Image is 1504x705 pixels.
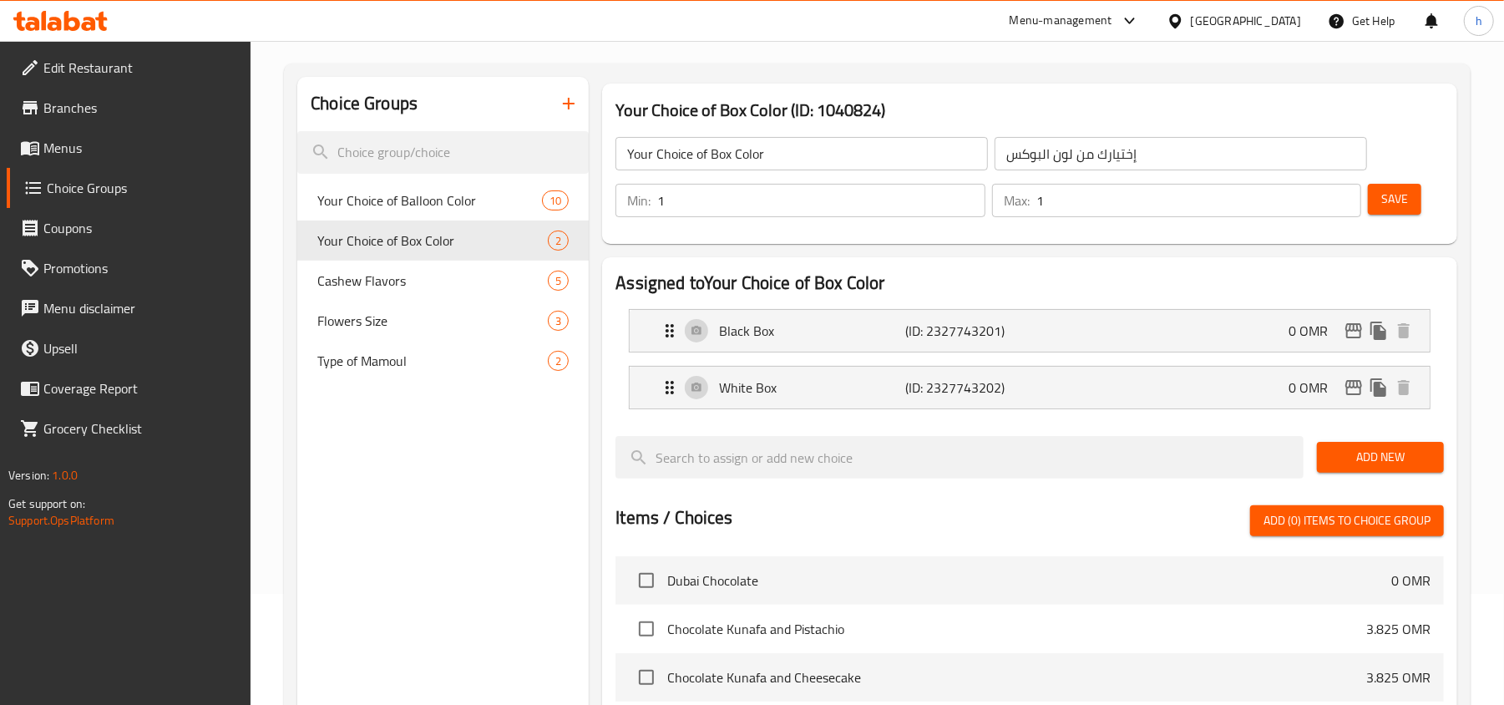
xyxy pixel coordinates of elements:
p: White Box [719,378,905,398]
span: Chocolate Kunafa and Cheesecake [667,667,1366,687]
span: Chocolate Kunafa and Pistachio [667,619,1366,639]
div: Expand [630,367,1430,408]
span: Version: [8,464,49,486]
p: (ID: 2327743202) [906,378,1031,398]
button: edit [1341,375,1366,400]
button: delete [1391,375,1416,400]
div: Your Choice of Balloon Color10 [297,180,589,221]
li: Expand [615,302,1444,359]
span: 3 [549,313,568,329]
span: Add New [1330,447,1431,468]
div: Choices [548,231,569,251]
div: Choices [548,311,569,331]
span: Branches [43,98,238,118]
button: Add (0) items to choice group [1250,505,1444,536]
span: 5 [549,273,568,289]
p: 0 OMR [1391,571,1431,591]
span: Choice Groups [47,178,238,198]
span: Coverage Report [43,378,238,398]
button: Add New [1317,442,1444,473]
span: Save [1381,189,1408,210]
span: Menu disclaimer [43,298,238,318]
p: Min: [627,190,651,210]
li: Expand [615,359,1444,416]
a: Promotions [7,248,251,288]
span: Upsell [43,338,238,358]
button: edit [1341,318,1366,343]
h2: Assigned to Your Choice of Box Color [615,271,1444,296]
span: Type of Mamoul [317,351,548,371]
p: Black Box [719,321,905,341]
p: 0 OMR [1289,321,1341,341]
span: Promotions [43,258,238,278]
a: Menu disclaimer [7,288,251,328]
button: delete [1391,318,1416,343]
span: Your Choice of Box Color [317,231,548,251]
div: Flowers Size3 [297,301,589,341]
div: Your Choice of Box Color2 [297,221,589,261]
a: Grocery Checklist [7,408,251,449]
span: Add (0) items to choice group [1263,510,1431,531]
div: Choices [548,351,569,371]
a: Choice Groups [7,168,251,208]
span: Menus [43,138,238,158]
span: 1.0.0 [52,464,78,486]
p: 0 OMR [1289,378,1341,398]
div: Cashew Flavors5 [297,261,589,301]
p: 3.825 OMR [1366,619,1431,639]
span: 10 [543,193,568,209]
div: Expand [630,310,1430,352]
button: Save [1368,184,1421,215]
span: Coupons [43,218,238,238]
span: 2 [549,233,568,249]
p: Max: [1004,190,1030,210]
a: Coverage Report [7,368,251,408]
button: duplicate [1366,318,1391,343]
span: Get support on: [8,493,85,515]
h2: Items / Choices [615,505,732,530]
button: duplicate [1366,375,1391,400]
div: Choices [542,190,569,210]
span: Edit Restaurant [43,58,238,78]
h2: Choice Groups [311,91,418,116]
span: Flowers Size [317,311,548,331]
span: Dubai Chocolate [667,571,1391,591]
span: h [1476,12,1482,30]
span: 2 [549,353,568,369]
div: [GEOGRAPHIC_DATA] [1191,12,1301,30]
a: Branches [7,88,251,128]
span: Cashew Flavors [317,271,548,291]
a: Upsell [7,328,251,368]
p: (ID: 2327743201) [906,321,1031,341]
div: Choices [548,271,569,291]
span: Your Choice of Balloon Color [317,190,542,210]
div: Menu-management [1010,11,1112,31]
a: Coupons [7,208,251,248]
input: search [297,131,589,174]
a: Menus [7,128,251,168]
div: Type of Mamoul2 [297,341,589,381]
span: Select choice [629,563,664,598]
span: Grocery Checklist [43,418,238,439]
input: search [615,436,1304,479]
p: 3.825 OMR [1366,667,1431,687]
span: Select choice [629,660,664,695]
span: Select choice [629,611,664,647]
a: Support.OpsPlatform [8,510,114,531]
a: Edit Restaurant [7,48,251,88]
h3: Your Choice of Box Color (ID: 1040824) [615,97,1444,124]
